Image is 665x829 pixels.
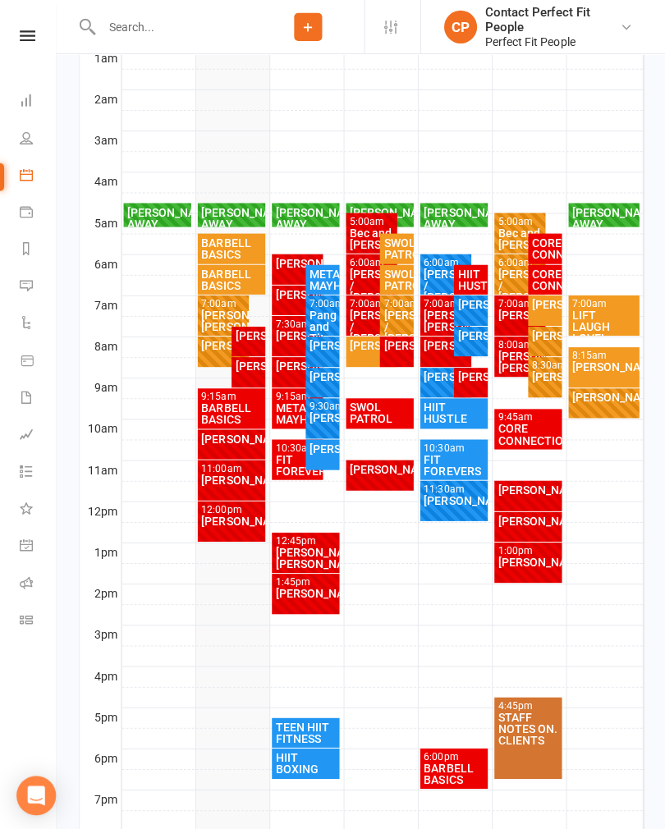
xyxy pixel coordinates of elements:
[530,268,557,291] div: CORE CONNECTION
[80,89,121,110] th: 2am
[422,452,484,475] div: FIT FOREVERS
[200,462,262,473] div: 11:00am
[274,442,319,452] div: 10:30am
[80,295,121,315] th: 7am
[422,339,467,350] div: [PERSON_NAME]
[274,391,319,401] div: 9:15am
[496,411,557,422] div: 9:45am
[274,452,319,475] div: FIT FOREVERS
[496,422,557,445] div: CORE CONNECTION
[80,582,121,602] th: 2pm
[496,555,557,566] div: [PERSON_NAME]
[348,257,393,268] div: 6:00am
[200,514,262,525] div: [PERSON_NAME]
[496,709,557,744] div: STAFF NOTES ON. CLIENTS
[348,309,393,343] div: [PERSON_NAME] / [PERSON_NAME]
[20,231,57,268] a: Reports
[422,401,484,424] div: HIIT HUSTLE
[382,309,409,343] div: [PERSON_NAME] / [PERSON_NAME]
[382,298,409,309] div: 7:00am
[274,586,336,598] div: [PERSON_NAME]
[422,298,467,309] div: 7:00am
[80,500,121,520] th: 12pm
[422,493,484,505] div: [PERSON_NAME]
[200,236,262,259] div: BARBELL BASICS
[200,268,262,291] div: BARBELL BASICS
[382,236,409,259] div: SWOL PATROL
[496,350,541,373] div: [PERSON_NAME]/ [PERSON_NAME]
[422,760,484,783] div: BARBELL BASICS
[496,298,541,309] div: 7:00am
[20,527,57,564] a: General attendance kiosk mode
[456,370,483,382] div: [PERSON_NAME]
[80,172,121,192] th: 4am
[80,541,121,561] th: 1pm
[348,401,410,424] div: SWOL PATROL
[80,131,121,151] th: 3am
[530,329,557,341] div: [PERSON_NAME]
[348,298,393,309] div: 7:00am
[80,418,121,438] th: 10am
[308,339,335,350] div: [PERSON_NAME]
[530,298,557,309] div: [PERSON_NAME]
[200,473,262,484] div: [PERSON_NAME]
[20,121,57,158] a: People
[20,490,57,527] a: What's New
[348,339,393,350] div: [PERSON_NAME]
[200,298,245,309] div: 7:00am
[422,442,484,452] div: 10:30am
[382,339,409,350] div: [PERSON_NAME]
[20,601,57,638] a: Class kiosk mode
[422,257,467,268] div: 6:00am
[422,370,467,382] div: [PERSON_NAME]
[274,329,319,341] div: [PERSON_NAME]
[348,227,393,250] div: Bec and [PERSON_NAME]
[570,309,635,343] div: LIFT LAUGH LOVE!
[308,442,335,453] div: [PERSON_NAME]
[80,623,121,644] th: 3pm
[456,329,483,341] div: [PERSON_NAME]
[496,514,557,525] div: [PERSON_NAME]
[423,205,511,230] span: [PERSON_NAME] AWAY
[530,236,557,259] div: CORE CONNECTION
[308,298,335,309] div: 7:00am
[530,360,557,370] div: 8:30am
[530,370,557,382] div: [PERSON_NAME].
[80,664,121,685] th: 4pm
[496,339,541,350] div: 8:00am
[96,16,251,39] input: Search...
[274,288,319,300] div: [PERSON_NAME]
[80,746,121,767] th: 6pm
[484,5,617,34] div: Contact Perfect Fit People
[200,339,245,350] div: [PERSON_NAME]
[20,195,57,231] a: Payments
[348,268,393,302] div: [PERSON_NAME] / [PERSON_NAME]
[422,483,484,493] div: 11:30am
[570,360,635,372] div: [PERSON_NAME]
[382,268,409,291] div: SWOL PATROL
[274,749,336,772] div: HIIT BOXING
[20,84,57,121] a: Dashboard
[456,298,483,309] div: [PERSON_NAME]
[274,534,336,545] div: 12:45pm
[496,544,557,555] div: 1:00pm
[16,773,56,813] div: Open Intercom Messenger
[422,309,467,332] div: [PERSON_NAME]/ [PERSON_NAME]
[80,48,121,69] th: 1am
[496,483,557,494] div: [PERSON_NAME]
[201,205,289,230] span: [PERSON_NAME] AWAY
[274,318,319,329] div: 7:30am
[20,342,57,379] a: Product Sales
[496,216,541,227] div: 5:00am
[443,11,475,44] div: CP
[274,719,336,742] div: TEEN HIIT FITNESS
[200,503,262,514] div: 12:00pm
[422,268,467,302] div: [PERSON_NAME] / [PERSON_NAME]
[20,416,57,453] a: Assessments
[496,257,541,268] div: 6:00am
[274,257,319,268] div: [PERSON_NAME]
[422,749,484,760] div: 6:00pm
[274,401,319,424] div: METABOLIC MAYHEM
[200,432,262,443] div: [PERSON_NAME]
[274,545,336,568] div: [PERSON_NAME]/ [PERSON_NAME]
